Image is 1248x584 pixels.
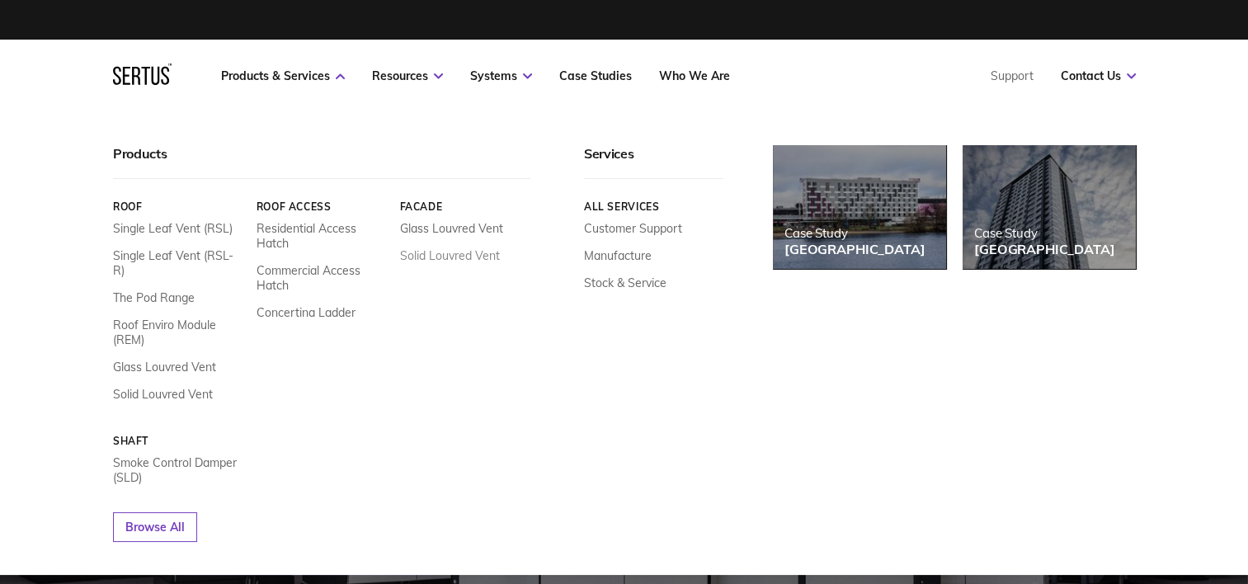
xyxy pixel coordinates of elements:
a: Single Leaf Vent (RSL) [113,221,233,236]
a: Contact Us [1061,68,1136,83]
a: Commercial Access Hatch [256,263,387,293]
a: Concertina Ladder [256,305,355,320]
a: Who We Are [659,68,730,83]
a: Manufacture [584,248,652,263]
a: Case Study[GEOGRAPHIC_DATA] [963,145,1136,269]
div: Products [113,145,530,179]
a: Facade [399,200,530,213]
div: [GEOGRAPHIC_DATA] [974,241,1114,257]
a: Glass Louvred Vent [399,221,502,236]
a: Roof Access [256,200,387,213]
a: Browse All [113,512,197,542]
a: Customer Support [584,221,682,236]
a: Roof [113,200,244,213]
a: Solid Louvred Vent [113,387,213,402]
a: Glass Louvred Vent [113,360,216,374]
a: Single Leaf Vent (RSL-R) [113,248,244,278]
a: Stock & Service [584,276,666,290]
a: Solid Louvred Vent [399,248,499,263]
a: Support [991,68,1034,83]
a: Case Study[GEOGRAPHIC_DATA] [773,145,946,269]
a: Resources [372,68,443,83]
div: Services [584,145,723,179]
div: Case Study [784,225,925,241]
a: The Pod Range [113,290,195,305]
a: Systems [470,68,532,83]
a: Roof Enviro Module (REM) [113,318,244,347]
a: Products & Services [221,68,345,83]
div: Case Study [974,225,1114,241]
div: [GEOGRAPHIC_DATA] [784,241,925,257]
a: Case Studies [559,68,632,83]
iframe: Chat Widget [952,393,1248,584]
a: Residential Access Hatch [256,221,387,251]
a: Shaft [113,435,244,447]
a: All services [584,200,723,213]
a: Smoke Control Damper (SLD) [113,455,244,485]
